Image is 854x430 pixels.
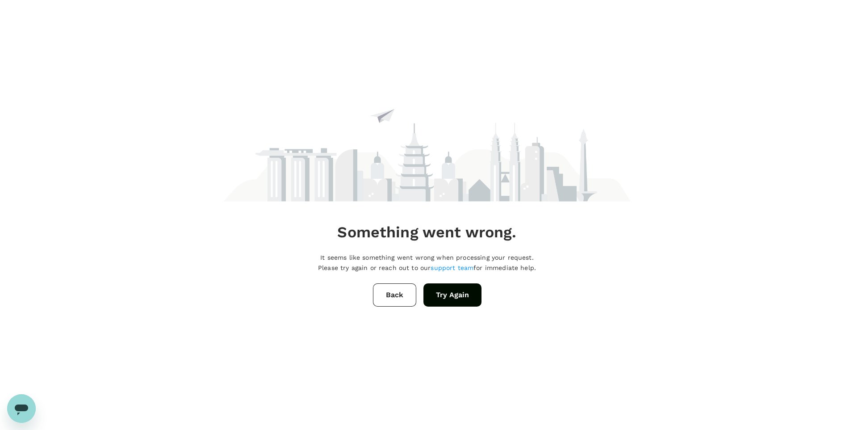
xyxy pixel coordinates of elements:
[431,264,473,271] a: support team
[423,283,481,307] button: Try Again
[318,253,536,273] p: It seems like something went wrong when processing your request. Please try again or reach out to...
[373,283,416,307] button: Back
[7,394,36,423] iframe: Button to launch messaging window
[223,69,631,202] img: maintenance
[337,223,516,242] h4: Something went wrong.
